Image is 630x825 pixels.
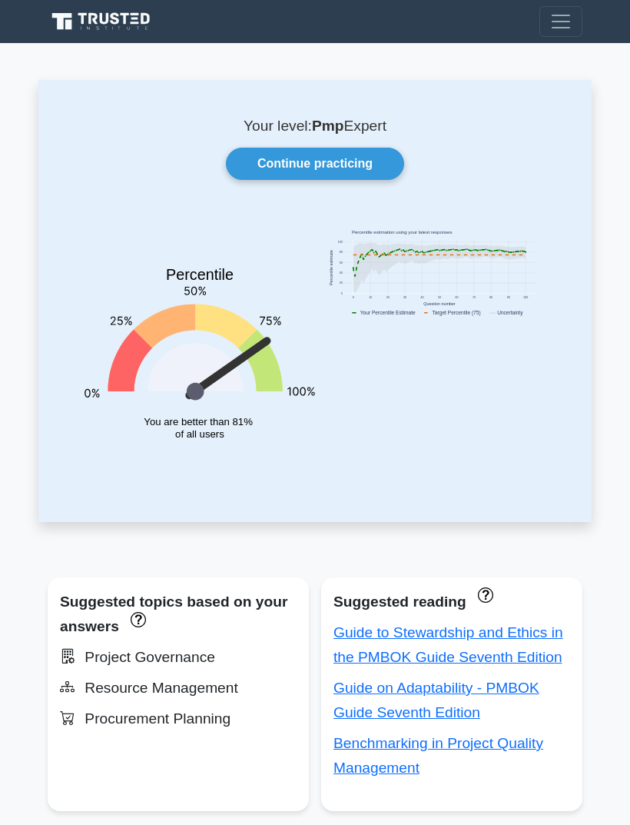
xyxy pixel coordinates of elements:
a: These concepts have been answered less than 50% correct. The guides disapear when you answer ques... [474,586,493,602]
text: Percentile estimation using your latest responses [352,230,452,235]
a: Benchmarking in Project Quality Management [333,735,543,776]
text: 60 [455,296,458,299]
text: 0 [353,296,354,299]
div: Project Governance [60,645,297,670]
p: Your level: Expert [75,117,555,135]
text: Percentile [166,266,234,283]
div: Resource Management [60,676,297,700]
a: Guide on Adaptability - PMBOK Guide Seventh Edition [333,680,539,720]
text: 20 [340,281,343,284]
text: 50 [438,296,441,299]
a: These topics have been answered less than 50% correct. Topics disapear when you answer questions ... [127,610,146,627]
text: 100 [338,241,343,244]
text: Percentile estimate [329,250,333,285]
text: 100 [523,296,528,299]
text: 40 [421,296,424,299]
text: 0 [341,292,343,295]
div: Suggested topics based on your answers [60,590,297,639]
button: Toggle navigation [539,6,582,37]
a: Guide to Stewardship and Ethics in the PMBOK Guide Seventh Edition [333,624,563,665]
div: Procurement Planning [60,707,297,731]
tspan: You are better than 81% [144,416,253,427]
div: Suggested reading [333,590,570,614]
text: 20 [386,296,390,299]
text: 60 [340,261,343,264]
tspan: of all users [175,428,224,440]
text: 40 [340,271,343,274]
text: Question number [423,301,456,306]
text: 80 [340,251,343,254]
text: 90 [507,296,510,299]
text: 70 [472,296,476,299]
text: 80 [489,296,492,299]
a: Continue practicing [226,148,404,180]
text: 10 [369,296,372,299]
b: Pmp [312,118,344,134]
text: 30 [403,296,406,299]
